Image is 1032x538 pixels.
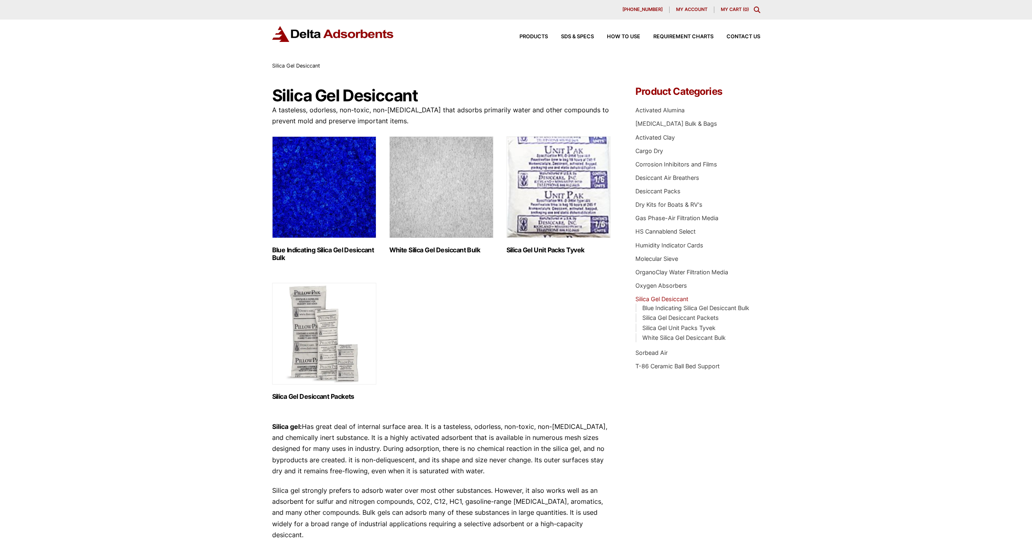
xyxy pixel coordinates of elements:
[607,34,640,39] span: How to Use
[272,421,611,477] p: Has great deal of internal surface area. It is a tasteless, odorless, non-toxic, non-[MEDICAL_DAT...
[272,136,376,262] a: Visit product category Blue Indicating Silica Gel Desiccant Bulk
[389,246,493,254] h2: White Silica Gel Desiccant Bulk
[727,34,760,39] span: Contact Us
[676,7,707,12] span: My account
[635,242,703,249] a: Humidity Indicator Cards
[272,393,376,400] h2: Silica Gel Desiccant Packets
[642,324,716,331] a: Silica Gel Unit Packs Tyvek
[635,134,675,141] a: Activated Clay
[635,201,703,208] a: Dry Kits for Boats & RV's
[272,105,611,127] p: A tasteless, odorless, non-toxic, non-[MEDICAL_DATA] that adsorbs primarily water and other compo...
[622,7,663,12] span: [PHONE_NUMBER]
[506,136,611,254] a: Visit product category Silica Gel Unit Packs Tyvek
[635,214,718,221] a: Gas Phase-Air Filtration Media
[272,422,302,431] strong: Silica gel:
[272,246,376,262] h2: Blue Indicating Silica Gel Desiccant Bulk
[642,314,719,321] a: Silica Gel Desiccant Packets
[642,304,749,311] a: Blue Indicating Silica Gel Desiccant Bulk
[272,283,376,385] img: Silica Gel Desiccant Packets
[635,228,696,235] a: HS Cannablend Select
[272,136,376,238] img: Blue Indicating Silica Gel Desiccant Bulk
[272,63,320,69] span: Silica Gel Desiccant
[272,87,611,105] h1: Silica Gel Desiccant
[635,363,720,370] a: T-86 Ceramic Ball Bed Support
[635,120,717,127] a: [MEDICAL_DATA] Bulk & Bags
[635,349,668,356] a: Sorbead Air
[744,7,747,12] span: 0
[635,255,678,262] a: Molecular Sieve
[635,107,685,114] a: Activated Alumina
[721,7,749,12] a: My Cart (0)
[389,136,493,254] a: Visit product category White Silica Gel Desiccant Bulk
[640,34,713,39] a: Requirement Charts
[670,7,714,13] a: My account
[635,269,728,276] a: OrganoClay Water Filtration Media
[635,188,681,195] a: Desiccant Packs
[272,26,394,42] img: Delta Adsorbents
[506,246,611,254] h2: Silica Gel Unit Packs Tyvek
[594,34,640,39] a: How to Use
[635,295,688,302] a: Silica Gel Desiccant
[506,136,611,238] img: Silica Gel Unit Packs Tyvek
[389,136,493,238] img: White Silica Gel Desiccant Bulk
[635,282,687,289] a: Oxygen Absorbers
[635,161,717,168] a: Corrosion Inhibitors and Films
[653,34,713,39] span: Requirement Charts
[713,34,760,39] a: Contact Us
[561,34,594,39] span: SDS & SPECS
[642,334,726,341] a: White Silica Gel Desiccant Bulk
[548,34,594,39] a: SDS & SPECS
[506,34,548,39] a: Products
[635,174,699,181] a: Desiccant Air Breathers
[635,87,760,96] h4: Product Categories
[754,7,760,13] div: Toggle Modal Content
[635,147,663,154] a: Cargo Dry
[272,283,376,400] a: Visit product category Silica Gel Desiccant Packets
[616,7,670,13] a: [PHONE_NUMBER]
[519,34,548,39] span: Products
